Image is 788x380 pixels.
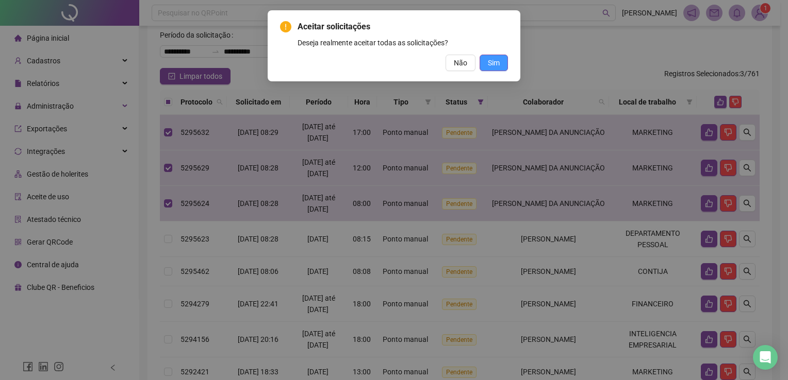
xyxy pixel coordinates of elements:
span: exclamation-circle [280,21,291,32]
span: Não [454,57,467,68]
button: Não [446,55,475,71]
div: Deseja realmente aceitar todas as solicitações? [298,37,508,48]
div: Open Intercom Messenger [753,345,778,370]
button: Sim [480,55,508,71]
span: Sim [488,57,500,68]
span: Aceitar solicitações [298,21,508,33]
